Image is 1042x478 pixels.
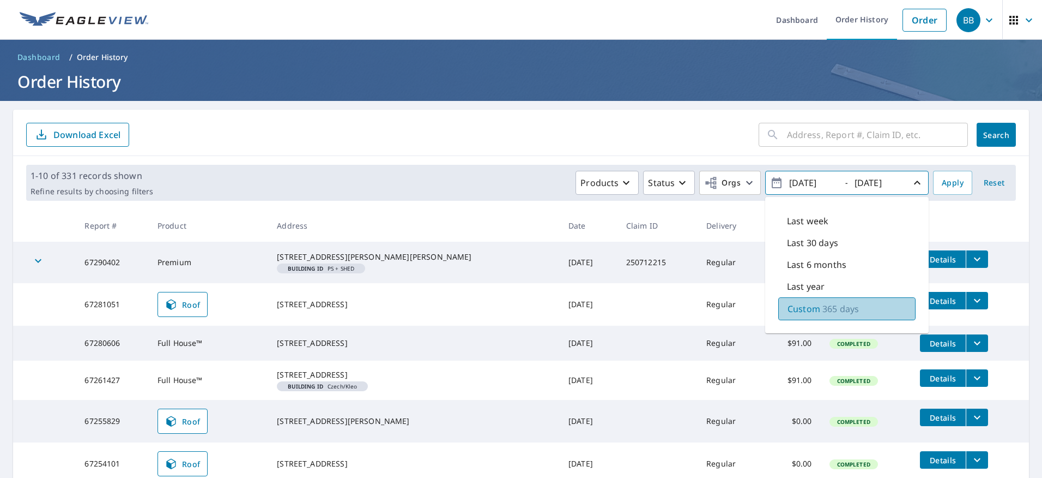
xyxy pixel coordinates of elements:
[277,416,551,427] div: [STREET_ADDRESS][PERSON_NAME]
[786,174,839,192] input: yyyy/mm/dd
[787,214,828,228] p: Last week
[763,242,821,283] td: $55.60
[704,176,741,190] span: Orgs
[560,400,617,443] td: [DATE]
[966,369,988,387] button: filesDropdownBtn-67261427
[76,326,149,361] td: 67280606
[277,299,551,310] div: [STREET_ADDRESS]
[560,283,617,326] td: [DATE]
[277,369,551,380] div: [STREET_ADDRESS]
[277,252,551,262] div: [STREET_ADDRESS][PERSON_NAME][PERSON_NAME]
[281,266,361,271] span: PS + SHED
[288,266,323,271] em: Building ID
[926,373,959,384] span: Details
[831,377,877,385] span: Completed
[920,250,966,268] button: detailsBtn-67290402
[778,297,916,320] div: Custom365 days
[966,250,988,268] button: filesDropdownBtn-67290402
[698,361,763,400] td: Regular
[966,292,988,309] button: filesDropdownBtn-67281051
[277,338,551,349] div: [STREET_ADDRESS]
[920,451,966,469] button: detailsBtn-67254101
[157,292,208,317] a: Roof
[981,176,1007,190] span: Reset
[778,232,916,254] div: Last 30 days
[985,130,1007,140] span: Search
[560,210,617,242] th: Date
[288,384,323,389] em: Building ID
[920,334,966,352] button: detailsBtn-67280606
[20,12,148,28] img: EV Logo
[76,242,149,283] td: 67290402
[149,326,268,361] td: Full House™
[26,123,129,147] button: Download Excel
[778,254,916,276] div: Last 6 months
[902,9,947,32] a: Order
[560,361,617,400] td: [DATE]
[977,171,1011,195] button: Reset
[787,119,968,150] input: Address, Report #, Claim ID, etc.
[778,276,916,297] div: Last year
[966,451,988,469] button: filesDropdownBtn-67254101
[13,49,1029,66] nav: breadcrumb
[926,413,959,423] span: Details
[281,384,364,389] span: Czech/Kleo
[966,334,988,352] button: filesDropdownBtn-67280606
[698,400,763,443] td: Regular
[77,52,128,63] p: Order History
[765,171,929,195] button: -
[268,210,560,242] th: Address
[763,210,821,242] th: Cost
[643,171,695,195] button: Status
[926,254,959,265] span: Details
[831,340,877,348] span: Completed
[165,415,201,428] span: Roof
[763,400,821,443] td: $0.00
[17,52,60,63] span: Dashboard
[617,242,698,283] td: 250712215
[787,258,846,271] p: Last 6 months
[699,171,761,195] button: Orgs
[763,326,821,361] td: $91.00
[763,361,821,400] td: $91.00
[822,302,859,315] p: 365 days
[31,187,153,196] p: Refine results by choosing filters
[926,338,959,349] span: Details
[698,283,763,326] td: Regular
[575,171,639,195] button: Products
[69,51,72,64] li: /
[149,361,268,400] td: Full House™
[165,298,201,311] span: Roof
[698,242,763,283] td: Regular
[53,129,120,141] p: Download Excel
[851,174,905,192] input: yyyy/mm/dd
[13,70,1029,93] h1: Order History
[787,302,820,315] p: Custom
[13,49,65,66] a: Dashboard
[617,210,698,242] th: Claim ID
[698,326,763,361] td: Regular
[157,451,208,476] a: Roof
[926,296,959,306] span: Details
[763,283,821,326] td: $0.00
[31,169,153,182] p: 1-10 of 331 records shown
[831,461,877,468] span: Completed
[787,280,825,293] p: Last year
[926,455,959,465] span: Details
[560,242,617,283] td: [DATE]
[770,174,924,193] span: -
[920,409,966,426] button: detailsBtn-67255829
[831,418,877,426] span: Completed
[76,283,149,326] td: 67281051
[76,361,149,400] td: 67261427
[165,457,201,470] span: Roof
[920,292,966,309] button: detailsBtn-67281051
[966,409,988,426] button: filesDropdownBtn-67255829
[977,123,1016,147] button: Search
[942,176,964,190] span: Apply
[778,210,916,232] div: Last week
[149,242,268,283] td: Premium
[698,210,763,242] th: Delivery
[933,171,972,195] button: Apply
[76,210,149,242] th: Report #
